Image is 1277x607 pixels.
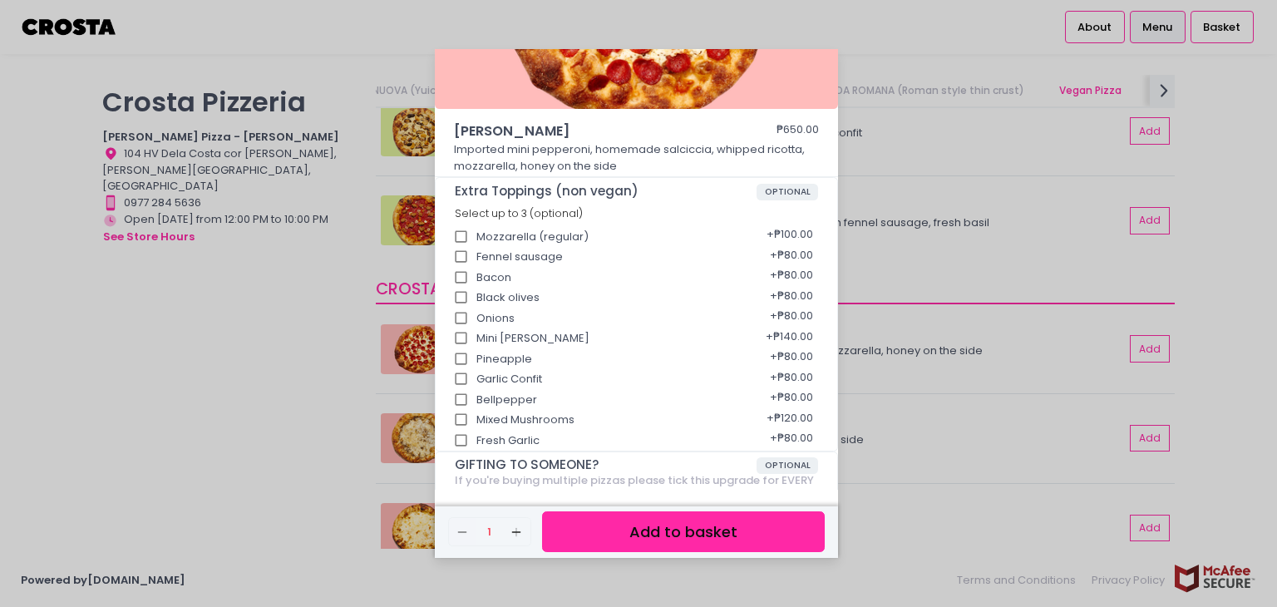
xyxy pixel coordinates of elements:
[777,121,819,141] div: ₱650.00
[757,184,819,200] span: OPTIONAL
[764,282,818,313] div: + ₱80.00
[764,384,818,416] div: + ₱80.00
[760,323,818,354] div: + ₱140.00
[454,121,728,141] span: [PERSON_NAME]
[761,404,818,436] div: + ₱120.00
[761,221,818,253] div: + ₱100.00
[764,363,818,395] div: + ₱80.00
[455,457,757,472] span: GIFTING TO SOMEONE?
[764,343,818,375] div: + ₱80.00
[454,141,820,174] p: Imported mini pepperoni, homemade salciccia, whipped ricotta, mozzarella, honey on the side
[764,262,818,294] div: + ₱80.00
[764,241,818,273] div: + ₱80.00
[455,184,757,199] span: Extra Toppings (non vegan)
[757,457,819,474] span: OPTIONAL
[764,303,818,334] div: + ₱80.00
[764,425,818,456] div: + ₱80.00
[542,511,825,552] button: Add to basket
[455,474,819,500] div: If you're buying multiple pizzas please tick this upgrade for EVERY pizza
[455,206,583,220] span: Select up to 3 (optional)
